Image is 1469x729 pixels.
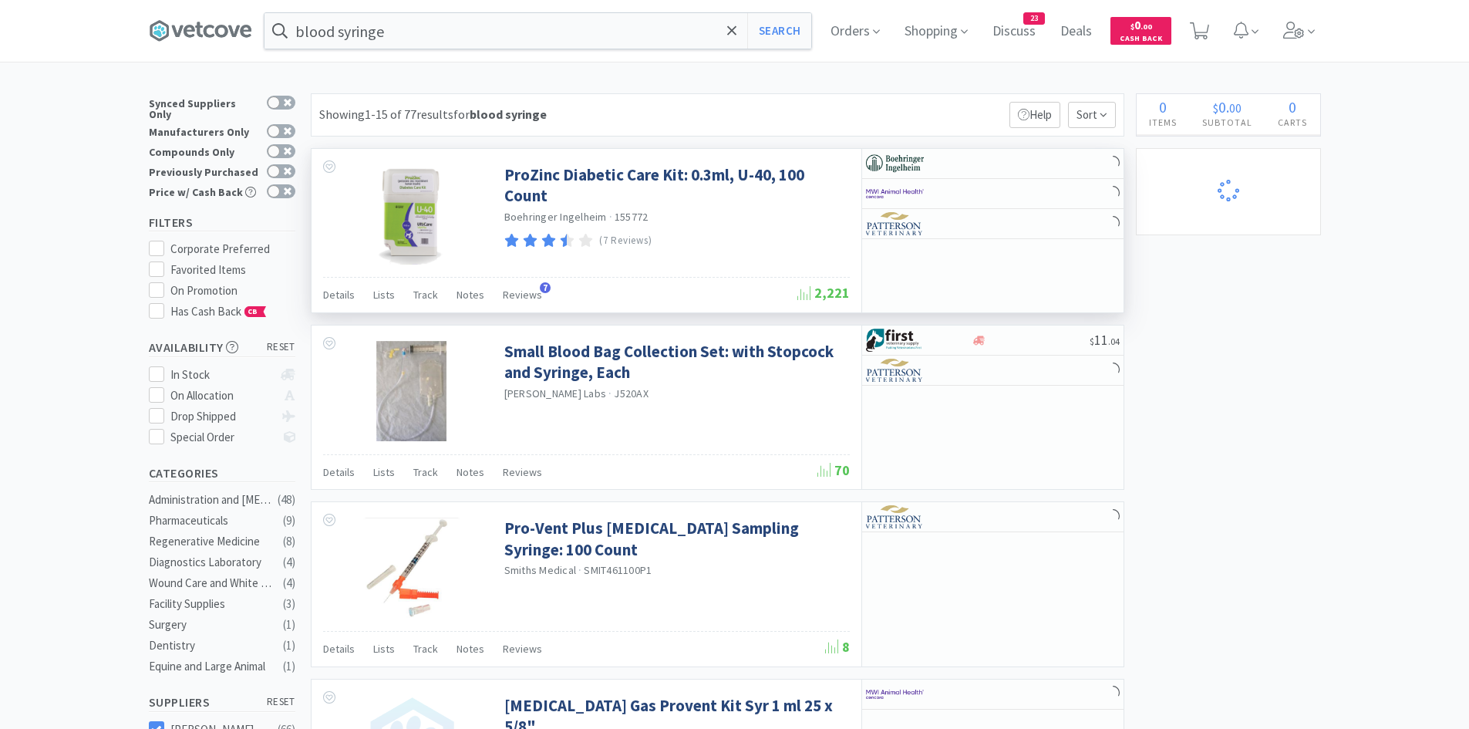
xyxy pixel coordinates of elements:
h5: Suppliers [149,694,295,711]
span: SMIT461100P1 [584,563,652,577]
div: ( 8 ) [283,532,295,551]
span: Track [413,465,438,479]
div: Pharmaceuticals [149,511,274,530]
span: 0 [1289,97,1296,116]
span: · [578,563,581,577]
span: 0 [1159,97,1167,116]
div: Administration and [MEDICAL_DATA] [149,491,274,509]
div: ( 3 ) [283,595,295,613]
span: reset [267,694,295,710]
div: Regenerative Medicine [149,532,274,551]
img: e6182055bf594752ae7187d14f2fcd29_161431.jpeg [362,518,462,618]
span: . 00 [1140,22,1152,32]
div: Price w/ Cash Back [149,184,259,197]
span: 23 [1024,13,1044,24]
h5: Availability [149,339,295,356]
span: Reviews [503,465,542,479]
span: 2,221 [797,284,850,302]
p: Help [1009,102,1060,128]
span: Sort [1068,102,1116,128]
span: 7 [540,282,551,293]
img: f6b2451649754179b5b4e0c70c3f7cb0_2.png [866,182,924,205]
div: Equine and Large Animal [149,657,274,676]
span: Lists [373,642,395,656]
span: J520AX [614,386,649,400]
span: Has Cash Back [170,304,267,319]
h5: Categories [149,464,295,482]
div: Facility Supplies [149,595,274,613]
div: ( 4 ) [283,553,295,572]
div: Synced Suppliers Only [149,96,259,120]
span: Notes [457,465,484,479]
span: Reviews [503,288,542,302]
div: ( 48 ) [278,491,295,509]
span: 8 [825,638,850,656]
span: Lists [373,465,395,479]
span: $ [1213,100,1218,116]
span: $ [1090,336,1094,347]
span: CB [245,307,261,316]
img: 8418670900194d48a19a62ddeb535c59_355554.png [349,164,474,265]
div: Showing 1-15 of 77 results [319,105,547,125]
button: Search [747,13,811,49]
div: ( 1 ) [283,616,295,634]
div: Previously Purchased [149,164,259,177]
img: f5e969b455434c6296c6d81ef179fa71_3.png [866,505,924,528]
div: ( 9 ) [283,511,295,530]
div: Wound Care and White Goods [149,574,274,592]
div: Surgery [149,616,274,634]
img: 730db3968b864e76bcafd0174db25112_22.png [866,152,924,175]
div: . [1190,100,1265,115]
span: Track [413,288,438,302]
div: On Allocation [170,386,273,405]
span: 00 [1229,100,1242,116]
span: reset [267,339,295,356]
h5: Filters [149,214,295,231]
a: $0.00Cash Back [1110,10,1171,52]
span: Details [323,465,355,479]
span: 155772 [615,210,649,224]
span: 70 [817,461,850,479]
img: f5e969b455434c6296c6d81ef179fa71_3.png [866,359,924,382]
a: Pro-Vent Plus [MEDICAL_DATA] Sampling Syringe: 100 Count [504,518,846,560]
a: [PERSON_NAME] Labs [504,386,607,400]
span: · [609,210,612,224]
span: for [453,106,547,122]
span: Details [323,642,355,656]
h4: Items [1137,115,1190,130]
strong: blood syringe [470,106,547,122]
span: 0 [1218,97,1226,116]
a: ProZinc Diabetic Care Kit: 0.3ml, U-40, 100 Count [504,164,846,207]
input: Search by item, sku, manufacturer, ingredient, size... [264,13,811,49]
span: Notes [457,642,484,656]
span: 0 [1130,18,1152,32]
div: ( 1 ) [283,636,295,655]
img: 67d67680309e4a0bb49a5ff0391dcc42_6.png [866,329,924,352]
p: (7 Reviews) [599,233,652,249]
span: $ [1130,22,1134,32]
span: Cash Back [1120,35,1162,45]
div: In Stock [170,366,273,384]
h4: Subtotal [1190,115,1265,130]
div: ( 4 ) [283,574,295,592]
h4: Carts [1265,115,1320,130]
span: Details [323,288,355,302]
div: ( 1 ) [283,657,295,676]
img: 25218671ce7244c38cd2b19e4a65fd00_91427.png [376,341,446,441]
a: Smiths Medical [504,563,577,577]
div: Diagnostics Laboratory [149,553,274,572]
span: Lists [373,288,395,302]
span: 11 [1090,331,1120,349]
img: f6b2451649754179b5b4e0c70c3f7cb0_2.png [866,683,924,706]
span: Reviews [503,642,542,656]
div: Favorited Items [170,261,295,279]
a: Discuss23 [986,25,1042,39]
div: Drop Shipped [170,407,273,426]
div: Dentistry [149,636,274,655]
span: Notes [457,288,484,302]
div: On Promotion [170,282,295,300]
div: Special Order [170,428,273,447]
div: Compounds Only [149,144,259,157]
span: . 04 [1108,336,1120,347]
span: Track [413,642,438,656]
